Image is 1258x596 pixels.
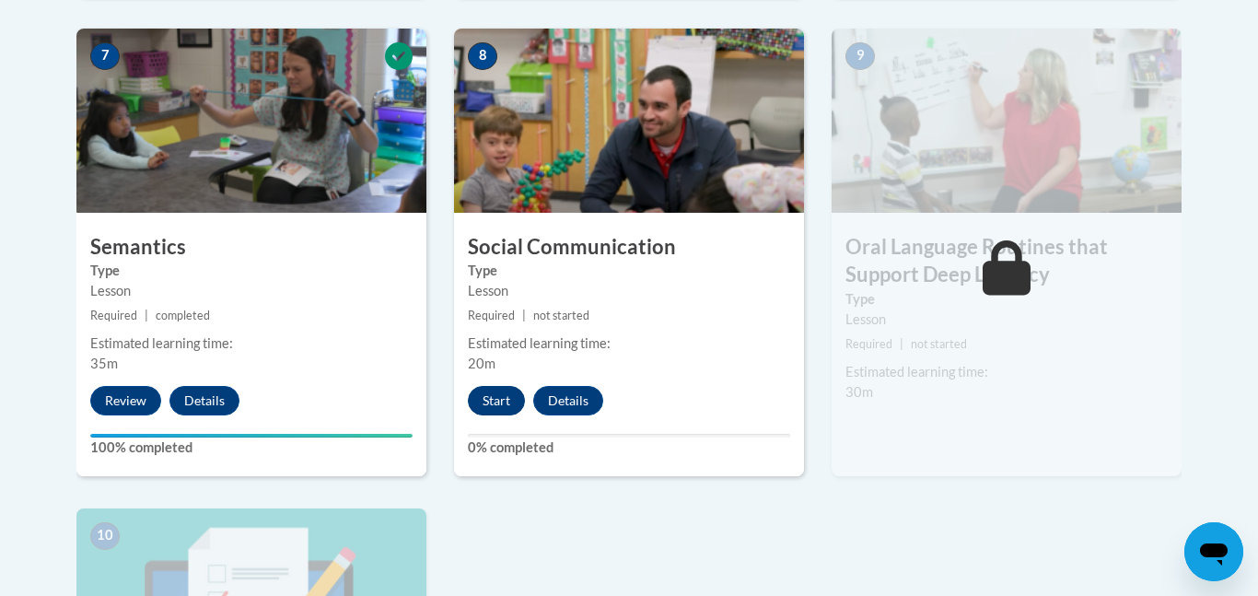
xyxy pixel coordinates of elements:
[90,42,120,70] span: 7
[533,386,603,415] button: Details
[522,309,526,322] span: |
[90,309,137,322] span: Required
[468,356,495,371] span: 20m
[845,337,892,351] span: Required
[845,362,1168,382] div: Estimated learning time:
[832,233,1182,290] h3: Oral Language Routines that Support Deep Literacy
[76,29,426,213] img: Course Image
[468,309,515,322] span: Required
[845,384,873,400] span: 30m
[845,310,1168,330] div: Lesson
[468,333,790,354] div: Estimated learning time:
[454,29,804,213] img: Course Image
[468,261,790,281] label: Type
[468,438,790,458] label: 0% completed
[90,333,413,354] div: Estimated learning time:
[832,29,1182,213] img: Course Image
[76,233,426,262] h3: Semantics
[90,434,413,438] div: Your progress
[454,233,804,262] h3: Social Communication
[533,309,589,322] span: not started
[468,42,497,70] span: 8
[90,386,161,415] button: Review
[845,42,875,70] span: 9
[911,337,967,351] span: not started
[468,386,525,415] button: Start
[90,356,118,371] span: 35m
[90,438,413,458] label: 100% completed
[90,522,120,550] span: 10
[169,386,239,415] button: Details
[845,289,1168,310] label: Type
[90,281,413,301] div: Lesson
[156,309,210,322] span: completed
[468,281,790,301] div: Lesson
[900,337,903,351] span: |
[145,309,148,322] span: |
[90,261,413,281] label: Type
[1184,522,1243,581] iframe: Button to launch messaging window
